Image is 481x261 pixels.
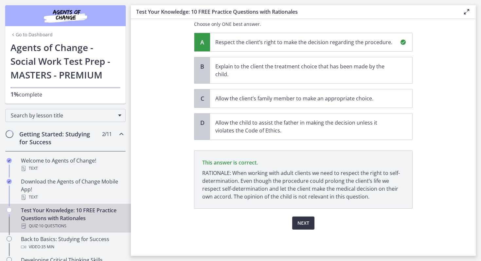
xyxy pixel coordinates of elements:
[21,193,123,201] div: Text
[10,31,53,38] a: Go to Dashboard
[202,169,404,200] p: RATIONALE: When working with adult clients we need to respect the right to self-determination. Ev...
[297,219,309,227] span: Next
[7,158,12,163] i: Completed
[194,21,413,27] p: Choose only ONE best answer.
[5,109,126,122] div: Search by lesson title
[10,90,120,98] p: complete
[21,235,123,251] div: Back to Basics: Studying for Success
[21,222,123,230] div: Quiz
[202,159,258,166] span: This answer is correct.
[198,95,206,102] span: C
[215,38,394,46] p: Respect the client’s right to make the decision regarding the procedure.
[215,62,394,78] p: Explain to the client the treatment choice that has been made by the child.
[10,90,19,98] span: 1%
[21,178,123,201] div: Download the Agents of Change Mobile App!
[19,130,99,146] h2: Getting Started: Studying for Success
[10,41,120,82] h1: Agents of Change - Social Work Test Prep - MASTERS - PREMIUM
[26,8,105,24] img: Agents of Change
[198,119,206,127] span: D
[40,243,54,251] span: · 35 min
[38,222,66,230] span: · 10 Questions
[102,130,112,138] span: 2 / 11
[136,8,452,16] h3: Test Your Knowledge: 10 FREE Practice Questions with Rationales
[292,217,314,230] button: Next
[11,112,115,119] span: Search by lesson title
[198,38,206,46] span: A
[21,157,123,172] div: Welcome to Agents of Change!
[198,62,206,70] span: B
[7,179,12,184] i: Completed
[21,165,123,172] div: Text
[215,95,394,102] p: Allow the client’s family member to make an appropriate choice.
[215,119,394,134] p: Allow the child to assist the father in making the decision unless it violates the Code of Ethics.
[21,243,123,251] div: Video
[21,206,123,230] div: Test Your Knowledge: 10 FREE Practice Questions with Rationales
